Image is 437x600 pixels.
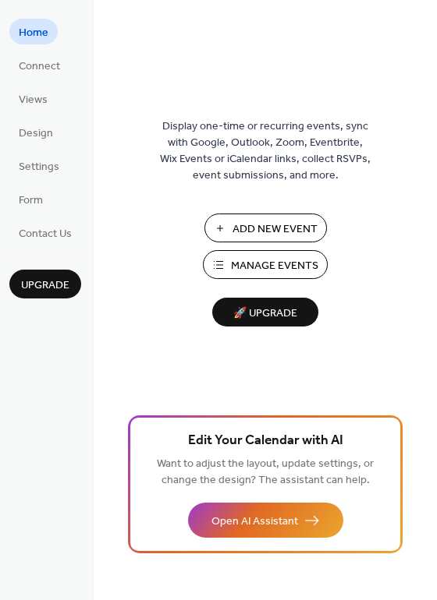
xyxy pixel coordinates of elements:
[231,258,318,274] span: Manage Events
[9,220,81,245] a: Contact Us
[188,503,343,538] button: Open AI Assistant
[9,186,52,212] a: Form
[233,221,318,238] span: Add New Event
[9,119,62,145] a: Design
[19,125,53,142] span: Design
[9,52,69,78] a: Connect
[9,86,57,111] a: Views
[19,192,43,209] span: Form
[19,58,60,75] span: Connect
[9,19,58,44] a: Home
[204,214,327,242] button: Add New Event
[160,118,371,184] span: Display one-time or recurring events, sync with Google, Outlook, Zoom, Eventbrite, Wix Events or ...
[212,298,318,326] button: 🚀 Upgrade
[188,430,343,452] span: Edit Your Calendar with AI
[157,454,374,491] span: Want to adjust the layout, update settings, or change the design? The assistant can help.
[19,226,72,242] span: Contact Us
[9,153,69,178] a: Settings
[9,270,81,298] button: Upgrade
[203,250,328,279] button: Manage Events
[21,277,69,294] span: Upgrade
[19,92,48,108] span: Views
[19,159,59,175] span: Settings
[19,25,48,41] span: Home
[222,303,309,324] span: 🚀 Upgrade
[211,514,298,530] span: Open AI Assistant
